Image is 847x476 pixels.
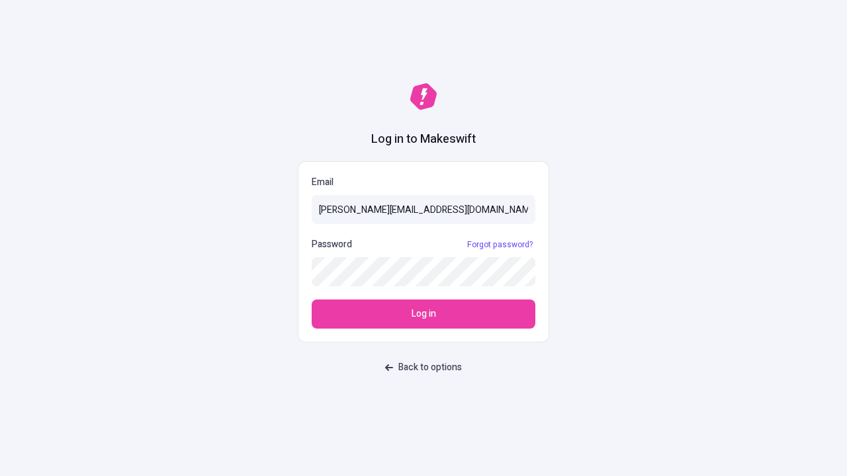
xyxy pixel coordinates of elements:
[377,356,470,379] button: Back to options
[312,299,535,329] button: Log in
[312,237,352,252] p: Password
[398,360,462,375] span: Back to options
[312,175,535,190] p: Email
[312,195,535,224] input: Email
[465,239,535,250] a: Forgot password?
[412,307,436,321] span: Log in
[371,131,476,148] h1: Log in to Makeswift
